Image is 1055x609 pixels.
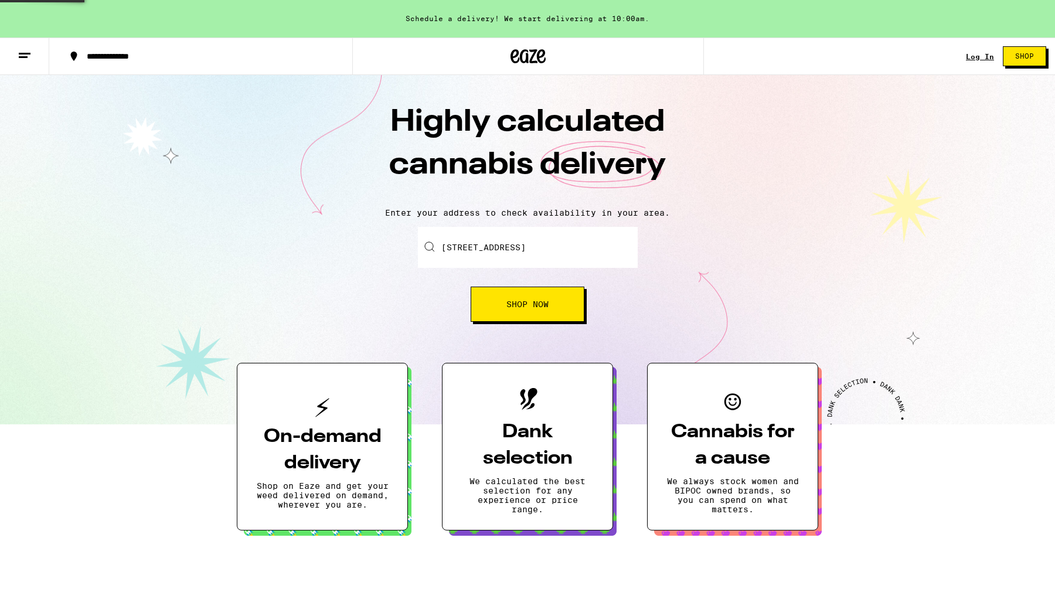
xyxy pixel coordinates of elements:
span: Shop [1015,53,1034,60]
button: Cannabis for a causeWe always stock women and BIPOC owned brands, so you can spend on what matters. [647,363,818,530]
span: Shop Now [506,300,549,308]
span: Hi. Need any help? [7,8,84,18]
p: Shop on Eaze and get your weed delivered on demand, wherever you are. [256,481,389,509]
button: Shop [1003,46,1046,66]
h3: Cannabis for a cause [666,419,799,472]
a: Log In [966,53,994,60]
h3: On-demand delivery [256,424,389,477]
p: We always stock women and BIPOC owned brands, so you can spend on what matters. [666,477,799,514]
p: Enter your address to check availability in your area. [12,208,1043,217]
h1: Highly calculated cannabis delivery [322,101,733,199]
h3: Dank selection [461,419,594,472]
p: We calculated the best selection for any experience or price range. [461,477,594,514]
a: Shop [994,46,1055,66]
button: Shop Now [471,287,584,322]
button: Dank selectionWe calculated the best selection for any experience or price range. [442,363,613,530]
button: On-demand deliveryShop on Eaze and get your weed delivered on demand, wherever you are. [237,363,408,530]
input: Enter your delivery address [418,227,638,268]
